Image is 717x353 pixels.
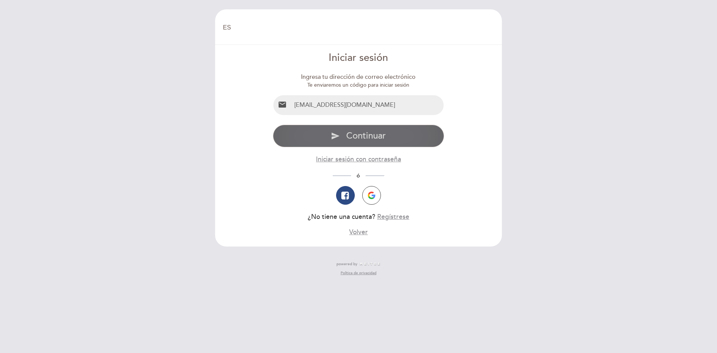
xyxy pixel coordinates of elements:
[308,213,375,221] span: ¿No tiene una cuenta?
[278,100,287,109] i: email
[336,261,381,267] a: powered by
[349,227,368,237] button: Volver
[368,192,375,199] img: icon-google.png
[346,130,386,141] span: Continuar
[291,95,444,115] input: Email
[273,81,444,89] div: Te enviaremos un código para iniciar sesión
[316,155,401,164] button: Iniciar sesión con contraseña
[377,212,409,222] button: Regístrese
[341,270,376,276] a: Política de privacidad
[359,262,381,266] img: MEITRE
[331,131,340,140] i: send
[351,173,366,179] span: ó
[273,125,444,147] button: send Continuar
[273,51,444,65] div: Iniciar sesión
[336,261,357,267] span: powered by
[273,73,444,81] div: Ingresa tu dirección de correo electrónico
